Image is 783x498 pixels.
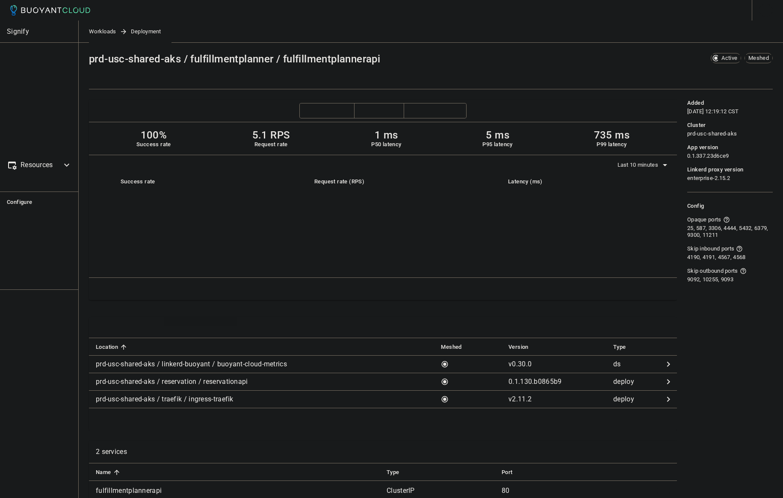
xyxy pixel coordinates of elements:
p: v2.11.2 [508,395,532,403]
span: 25, 587, 3306, 4444, 5432, 6379, 9300, 11211 [687,225,771,239]
h5: Cluster [687,122,706,129]
p: Settings [21,274,72,283]
button: Resource usage [404,103,467,118]
p: Notifications [21,259,72,267]
h5: Version [508,344,529,351]
p: prd-usc-shared-aks / traefik / ingress-traefik [96,395,233,404]
span: Active [718,55,741,62]
h5: P50 latency [371,141,401,148]
span: Name [96,469,122,476]
span: Location [96,343,129,351]
h5: Added [687,100,704,106]
div: Clients [109,320,134,332]
span: 0 [220,324,230,331]
span: Skip inbound ports [687,245,734,252]
h5: Location [96,344,118,351]
p: Signify [7,27,71,36]
svg: Ports that bypass the Linkerd proxy for incoming connections [736,245,743,252]
span: 4190, 4191, 4567, 4568 [687,254,746,261]
p: Docs [21,312,72,321]
h2: 1 ms [371,129,401,141]
span: Type [613,343,637,351]
svg: Ports that bypass the Linkerd proxy for outgoing connections [740,268,747,274]
span: Last 10 minutes [618,162,660,168]
span: Fri, 06 Dec 2024 18:19:12 UTC [687,108,739,115]
span: Opaque ports [687,216,721,223]
button: Full metrics [92,281,149,297]
p: Alerting rules [21,243,72,252]
p: 80 [502,486,590,495]
h5: Linkerd proxy version [687,166,743,173]
button: Last 10 minutes [618,159,671,171]
p: Topology [21,115,72,123]
p: ClusterIP [387,486,495,495]
p: prd-usc-shared-aks / linkerd-buoyant / buoyant-cloud-metrics [96,360,287,368]
span: Skip outbound ports [687,268,738,274]
h5: Request rate (RPS) [314,178,476,185]
span: Port [502,469,524,476]
p: Traffic [21,99,72,108]
h2: 5 ms [482,129,512,141]
h5: Configure [7,199,72,206]
div: Dependencies [168,320,217,332]
span: 3 [138,324,148,331]
span: Meshed [745,55,772,62]
a: Dependencies0 [164,317,237,338]
button: Events [226,68,294,89]
h4: Resource usage [409,106,461,115]
span: prd-usc-shared-aks [687,130,737,137]
button: Topology [92,412,141,427]
p: Events [21,176,72,185]
h5: Request rate [252,141,290,148]
p: Data plane [21,84,72,92]
h5: Type [613,344,626,351]
p: 0.1.130.b0865b9 [508,377,562,386]
h4: TCP metrics [360,106,399,115]
h4: Topology [96,415,125,424]
svg: Ports that skip Linkerd protocol detection [723,216,730,223]
p: Metrics [21,130,72,138]
p: Control plane [21,68,72,77]
h4: HTTP metrics [305,106,349,115]
p: deploy [613,395,660,404]
p: 2 services [96,448,127,456]
h5: Name [96,469,111,476]
button: HTTP metrics [299,103,355,118]
p: Clusters [21,212,72,221]
h5: P95 latency [482,141,512,148]
h5: Success rate [121,178,283,185]
p: Support center [21,297,72,305]
h5: Latency (ms) [508,178,670,185]
span: 9092, 10255, 9093 [687,276,733,283]
span: enterprise-2.15.2 [687,175,730,182]
a: Clients3 [96,317,164,338]
h5: Port [502,469,513,476]
p: ds [613,360,660,368]
span: kubectl -n fulfillmentplanner describe service fulfillmentplannerapi [657,487,670,494]
img: Kevin Coulthurst [727,3,741,17]
p: fulfillmentplannerapi [96,486,380,495]
h5: Success rate [136,141,171,148]
p: Overview [21,53,72,62]
p: Resources [21,161,55,169]
h4: Full metrics [96,285,134,293]
h5: Config [687,203,773,209]
button: Policy [157,68,226,89]
h5: App version [687,144,718,151]
p: v0.30.0 [508,360,532,368]
h5: Meshed [441,344,461,351]
span: 0.1.337.23d6ce9 [687,153,729,159]
a: Workloads [89,21,120,43]
button: Overview [89,68,157,89]
p: Workloads [21,145,72,154]
h5: P99 latency [594,141,629,148]
h2: 100% [136,129,171,141]
span: Deployment [131,21,171,43]
span: Type [387,469,411,476]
